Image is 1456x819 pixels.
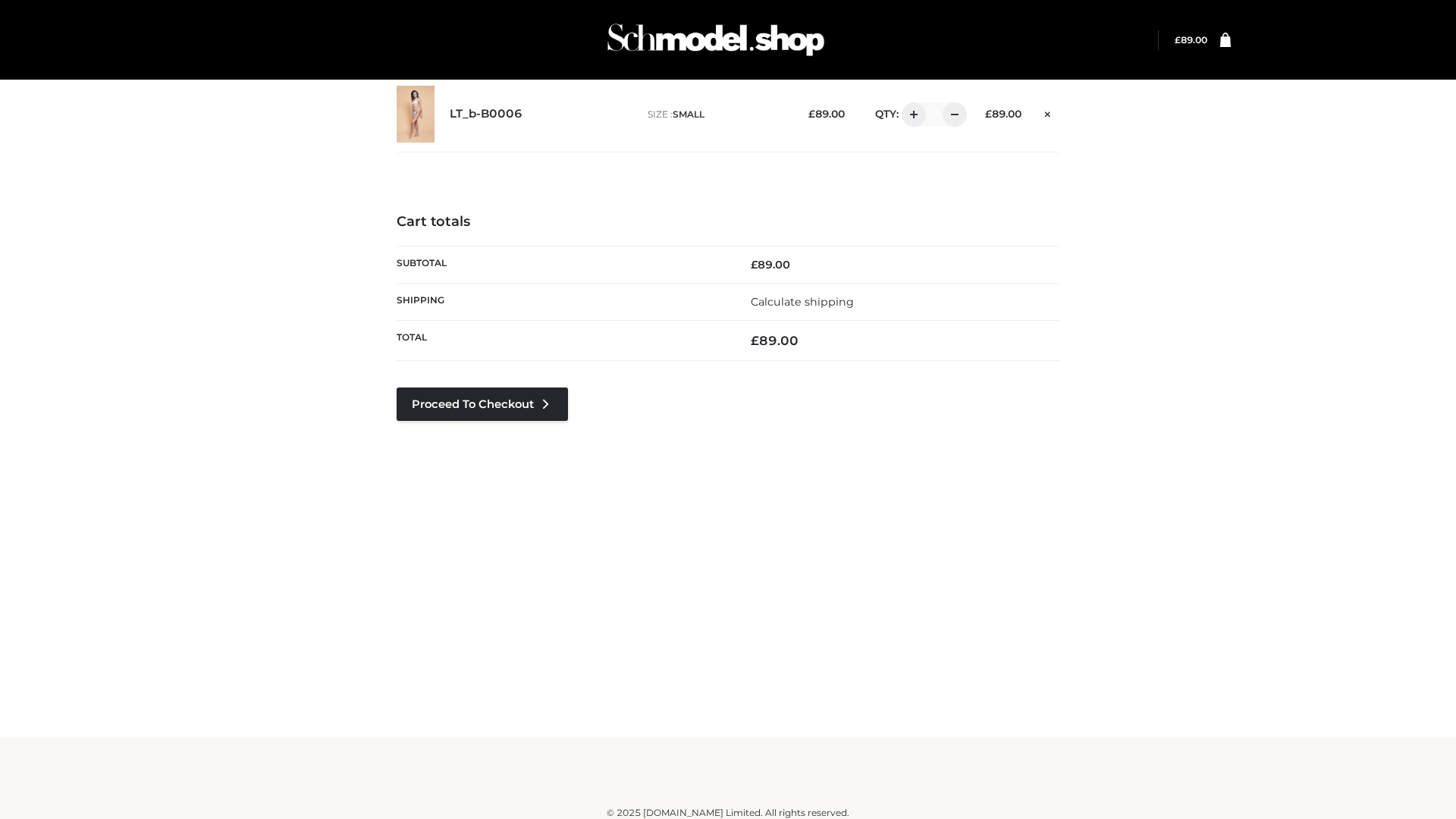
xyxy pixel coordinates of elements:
span: £ [751,258,758,271]
th: Subtotal [397,246,728,283]
bdi: 89.00 [985,108,1021,120]
p: size : [648,108,785,121]
div: QTY: [860,102,962,127]
span: £ [985,108,992,120]
span: SMALL [673,108,704,120]
a: Calculate shipping [751,295,854,309]
a: Remove this item [1037,102,1059,122]
th: Total [397,321,728,361]
bdi: 89.00 [751,258,790,271]
img: LT_b-B0006 - SMALL [397,86,435,143]
span: £ [1175,34,1181,45]
img: Schmodel Admin 964 [602,10,830,70]
h4: Cart totals [397,214,1059,231]
th: Shipping [397,283,728,320]
span: £ [808,108,815,120]
a: £89.00 [1175,34,1207,45]
bdi: 89.00 [1175,34,1207,45]
bdi: 89.00 [808,108,845,120]
a: Proceed to Checkout [397,388,568,421]
span: £ [751,333,759,348]
a: LT_b-B0006 [450,107,522,121]
bdi: 89.00 [751,333,799,348]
